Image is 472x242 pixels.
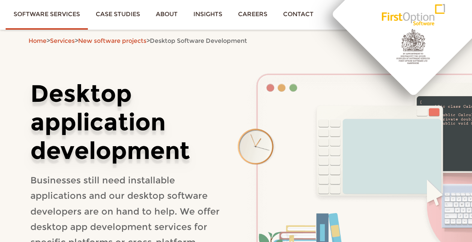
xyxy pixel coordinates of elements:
[29,37,47,44] a: Home
[78,37,146,44] a: New software projects
[25,36,447,46] div: > > >
[50,37,75,44] a: Services
[150,37,247,44] span: Desktop Software Development
[30,79,225,165] h1: Desktop application development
